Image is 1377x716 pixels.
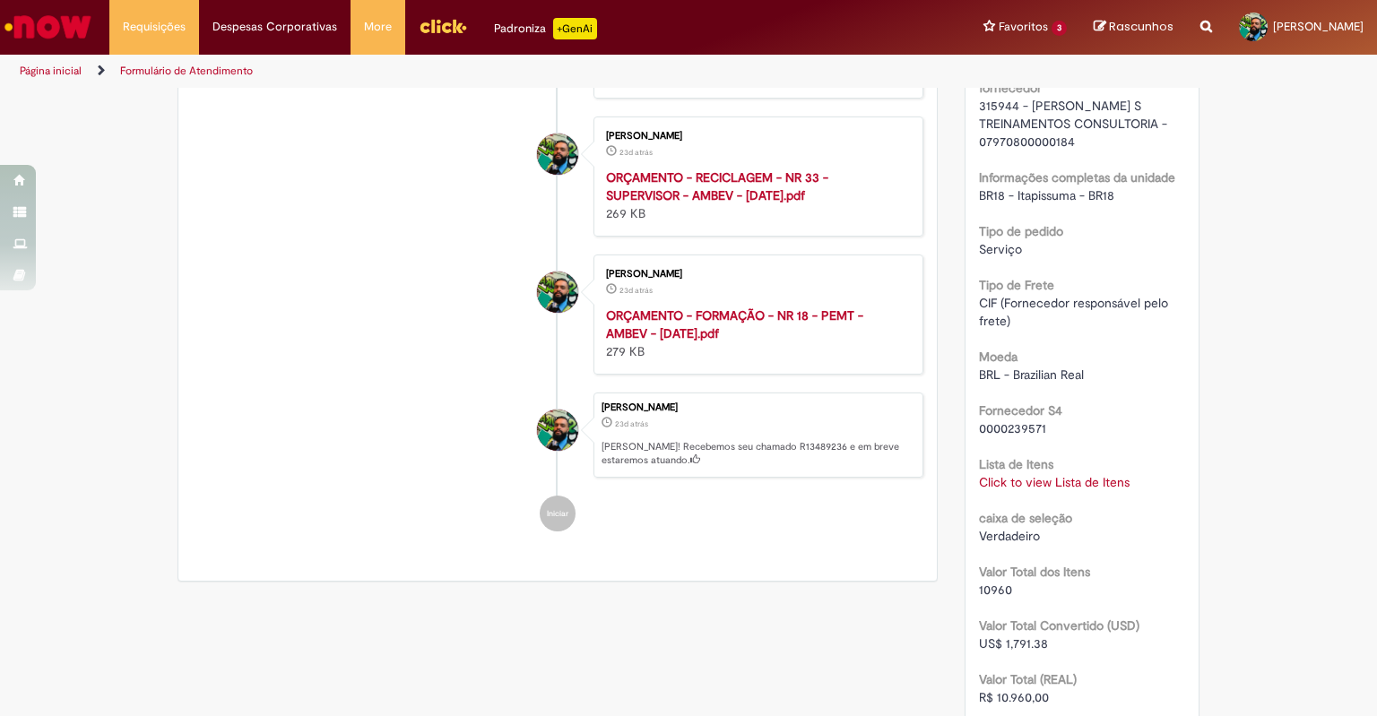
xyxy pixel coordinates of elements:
span: 315944 - [PERSON_NAME] S TREINAMENTOS CONSULTORIA - 07970800000184 [979,98,1171,150]
span: Serviço [979,241,1022,257]
div: Sadrak Helvecio [537,134,578,175]
time: 08/09/2025 07:34:39 [619,147,653,158]
span: R$ 10.960,00 [979,689,1049,705]
span: 23d atrás [619,285,653,296]
div: [PERSON_NAME] [606,269,905,280]
a: Página inicial [20,64,82,78]
div: 279 KB [606,306,905,360]
span: 23d atrás [615,418,648,429]
p: +GenAi [553,18,597,39]
ul: Trilhas de página [13,55,905,88]
b: Fornecedor S4 [979,402,1062,418]
span: Verdadeiro [979,528,1040,544]
span: [PERSON_NAME] [1273,19,1364,34]
span: 3 [1052,21,1067,36]
time: 08/09/2025 07:34:45 [615,418,648,429]
b: Valor Total (REAL) [979,671,1077,687]
b: caixa de seleção [979,510,1072,526]
a: Formulário de Atendimento [120,64,253,78]
span: BR18 - Itapissuma - BR18 [979,187,1114,203]
div: Padroniza [494,18,597,39]
span: 23d atrás [619,147,653,158]
b: Tipo de pedido [979,223,1063,239]
img: ServiceNow [2,9,94,45]
li: Sadrak Helvecio [192,393,923,479]
a: ORÇAMENTO - RECICLAGEM - NR 33 - SUPERVISOR - AMBEV - [DATE].pdf [606,169,828,203]
div: [PERSON_NAME] [602,402,914,413]
a: ORÇAMENTO - FORMAÇÃO - NR 18 - PEMT - AMBEV - [DATE].pdf [606,307,863,341]
div: 269 KB [606,168,905,222]
b: Informações completas do fornecedor [979,62,1128,96]
b: Moeda [979,349,1018,365]
span: More [364,18,392,36]
span: 0000239571 [979,420,1046,436]
span: BRL - Brazilian Real [979,367,1084,383]
time: 08/09/2025 07:34:39 [619,285,653,296]
span: Favoritos [999,18,1048,36]
b: Valor Total Convertido (USD) [979,617,1139,634]
b: Lista de Itens [979,456,1053,472]
b: Valor Total dos Itens [979,564,1090,580]
b: Informações completas da unidade [979,169,1175,185]
img: click_logo_yellow_360x200.png [419,13,467,39]
span: Requisições [123,18,186,36]
b: Tipo de Frete [979,277,1054,293]
p: [PERSON_NAME]! Recebemos seu chamado R13489236 e em breve estaremos atuando. [602,440,914,468]
div: [PERSON_NAME] [606,131,905,142]
a: Click to view Lista de Itens [979,474,1130,490]
span: CIF (Fornecedor responsável pelo frete) [979,295,1172,329]
span: 10960 [979,582,1012,598]
div: Sadrak Helvecio [537,272,578,313]
span: US$ 1,791.38 [979,635,1048,651]
a: Rascunhos [1094,19,1173,36]
span: Despesas Corporativas [212,18,337,36]
div: Sadrak Helvecio [537,410,578,451]
span: Rascunhos [1109,18,1173,35]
